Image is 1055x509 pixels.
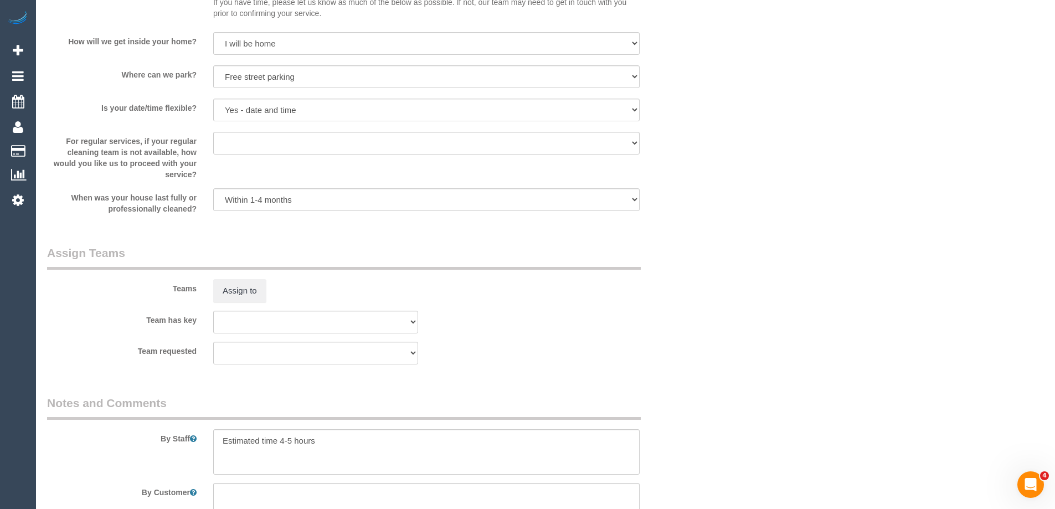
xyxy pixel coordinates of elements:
img: Automaid Logo [7,11,29,27]
button: Assign to [213,279,266,302]
label: Where can we park? [39,65,205,80]
label: Is your date/time flexible? [39,99,205,114]
label: How will we get inside your home? [39,32,205,47]
label: Team has key [39,311,205,326]
label: By Staff [39,429,205,444]
legend: Assign Teams [47,245,641,270]
span: 4 [1040,471,1049,480]
label: By Customer [39,483,205,498]
label: Teams [39,279,205,294]
label: When was your house last fully or professionally cleaned? [39,188,205,214]
label: For regular services, if your regular cleaning team is not available, how would you like us to pr... [39,132,205,180]
legend: Notes and Comments [47,395,641,420]
iframe: Intercom live chat [1017,471,1044,498]
label: Team requested [39,342,205,357]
